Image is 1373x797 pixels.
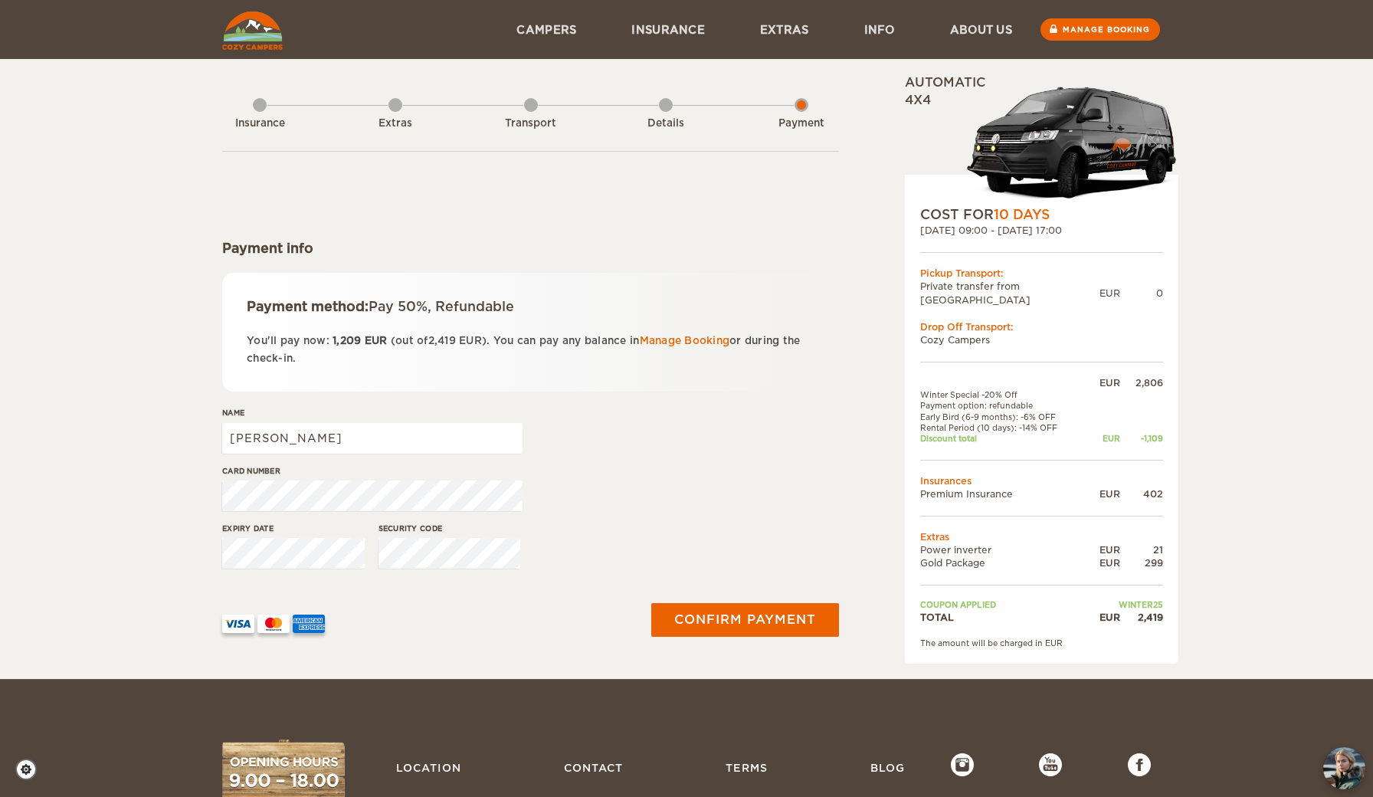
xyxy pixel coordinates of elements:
[920,280,1099,306] td: Private transfer from [GEOGRAPHIC_DATA]
[640,335,730,346] a: Manage Booking
[1040,18,1160,41] a: Manage booking
[222,11,283,50] img: Cozy Campers
[222,407,523,418] label: Name
[920,422,1086,433] td: Rental Period (10 days): -14% OFF
[257,615,290,633] img: mastercard
[556,753,631,782] a: Contact
[920,433,1086,444] td: Discount total
[1120,611,1163,624] div: 2,419
[920,224,1163,237] div: [DATE] 09:00 - [DATE] 17:00
[293,615,325,633] img: AMEX
[920,487,1086,500] td: Premium Insurance
[920,333,1163,346] td: Cozy Campers
[388,753,469,782] a: Location
[222,239,839,257] div: Payment info
[920,638,1163,648] div: The amount will be charged in EUR
[651,603,839,637] button: Confirm payment
[1120,487,1163,500] div: 402
[353,116,437,131] div: Extras
[1120,376,1163,389] div: 2,806
[966,79,1178,205] img: stor-langur-4.png
[920,543,1086,556] td: Power inverter
[920,389,1086,400] td: Winter Special -20% Off
[1086,433,1120,444] div: EUR
[920,400,1086,411] td: Payment option: refundable
[863,753,913,782] a: Blog
[920,267,1163,280] div: Pickup Transport:
[1086,543,1120,556] div: EUR
[624,116,708,131] div: Details
[1086,611,1120,624] div: EUR
[1086,599,1163,610] td: WINTER25
[920,530,1163,543] td: Extras
[369,299,514,314] span: Pay 50%, Refundable
[1323,747,1365,789] button: chat-button
[222,465,523,477] label: Card number
[1086,376,1120,389] div: EUR
[1120,433,1163,444] div: -1,109
[459,335,482,346] span: EUR
[218,116,302,131] div: Insurance
[428,335,456,346] span: 2,419
[920,320,1163,333] div: Drop Off Transport:
[920,205,1163,224] div: COST FOR
[1086,556,1120,569] div: EUR
[222,523,365,534] label: Expiry date
[1323,747,1365,789] img: Freyja at Cozy Campers
[378,523,521,534] label: Security code
[1120,556,1163,569] div: 299
[1086,487,1120,500] div: EUR
[920,611,1086,624] td: TOTAL
[15,759,47,780] a: Cookie settings
[365,335,388,346] span: EUR
[222,615,254,633] img: VISA
[489,116,573,131] div: Transport
[920,599,1086,610] td: Coupon applied
[1099,287,1120,300] div: EUR
[759,116,844,131] div: Payment
[247,332,814,368] p: You'll pay now: (out of ). You can pay any balance in or during the check-in.
[333,335,361,346] span: 1,209
[247,297,814,316] div: Payment method:
[994,207,1050,222] span: 10 Days
[1120,543,1163,556] div: 21
[1120,287,1163,300] div: 0
[718,753,775,782] a: Terms
[920,412,1086,422] td: Early Bird (6-9 months): -6% OFF
[905,74,1178,205] div: Automatic 4x4
[920,474,1163,487] td: Insurances
[920,556,1086,569] td: Gold Package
